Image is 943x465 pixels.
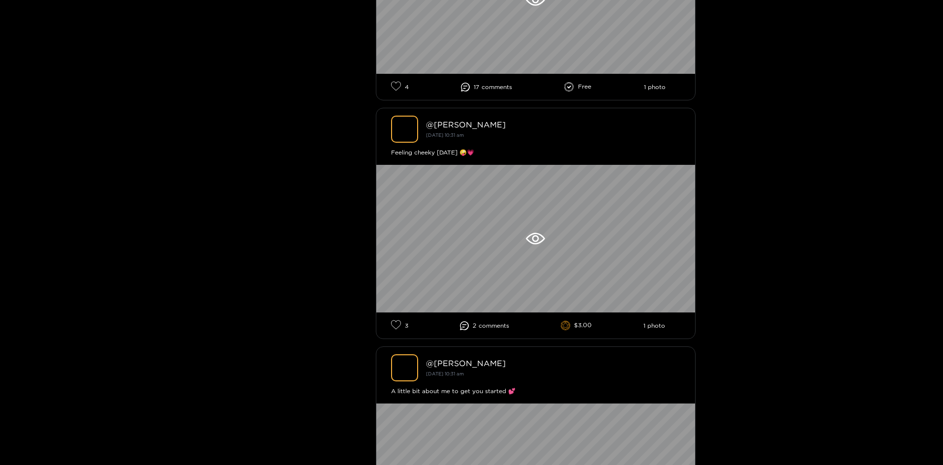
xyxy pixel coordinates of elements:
[426,371,464,376] small: [DATE] 10:31 am
[426,132,464,138] small: [DATE] 10:31 am
[391,386,680,396] div: A little bit about me to get you started 💕
[426,120,680,129] div: @ [PERSON_NAME]
[461,83,512,92] li: 17
[391,81,409,93] li: 4
[426,359,680,368] div: @ [PERSON_NAME]
[391,320,408,331] li: 3
[561,321,592,331] li: $3.00
[479,322,509,329] span: comment s
[564,82,591,92] li: Free
[391,116,418,143] img: michelle
[482,84,512,91] span: comment s
[391,354,418,381] img: michelle
[391,148,680,157] div: Feeling cheeky [DATE] 🤪💗
[643,322,665,329] li: 1 photo
[644,84,666,91] li: 1 photo
[460,321,509,330] li: 2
